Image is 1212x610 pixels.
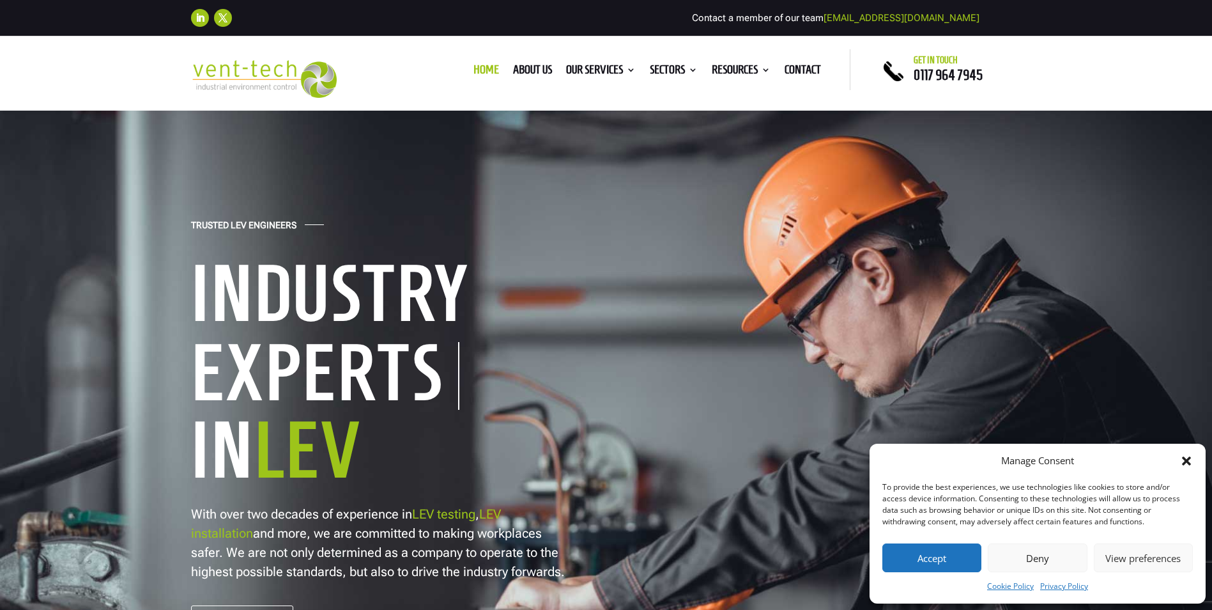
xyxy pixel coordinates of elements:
[1040,579,1088,594] a: Privacy Policy
[566,65,636,79] a: Our Services
[1001,453,1074,469] div: Manage Consent
[191,253,587,340] h1: Industry
[1180,455,1193,467] div: Close dialog
[692,12,979,24] span: Contact a member of our team
[712,65,771,79] a: Resources
[914,67,983,82] a: 0117 964 7945
[191,342,459,410] h1: Experts
[412,506,475,522] a: LEV testing
[914,55,958,65] span: Get in touch
[214,9,232,27] a: Follow on X
[191,504,568,581] p: With over two decades of experience in , and more, we are committed to making workplaces safer. W...
[785,65,821,79] a: Contact
[882,544,981,572] button: Accept
[191,220,296,237] h4: Trusted LEV Engineers
[191,410,587,497] h1: In
[650,65,698,79] a: Sectors
[473,65,499,79] a: Home
[513,65,552,79] a: About us
[824,12,979,24] a: [EMAIL_ADDRESS][DOMAIN_NAME]
[882,481,1192,528] div: To provide the best experiences, we use technologies like cookies to store and/or access device i...
[1094,544,1193,572] button: View preferences
[254,408,362,492] span: LEV
[191,9,209,27] a: Follow on LinkedIn
[191,60,337,98] img: 2023-09-27T08_35_16.549ZVENT-TECH---Clear-background
[988,544,1087,572] button: Deny
[987,579,1034,594] a: Cookie Policy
